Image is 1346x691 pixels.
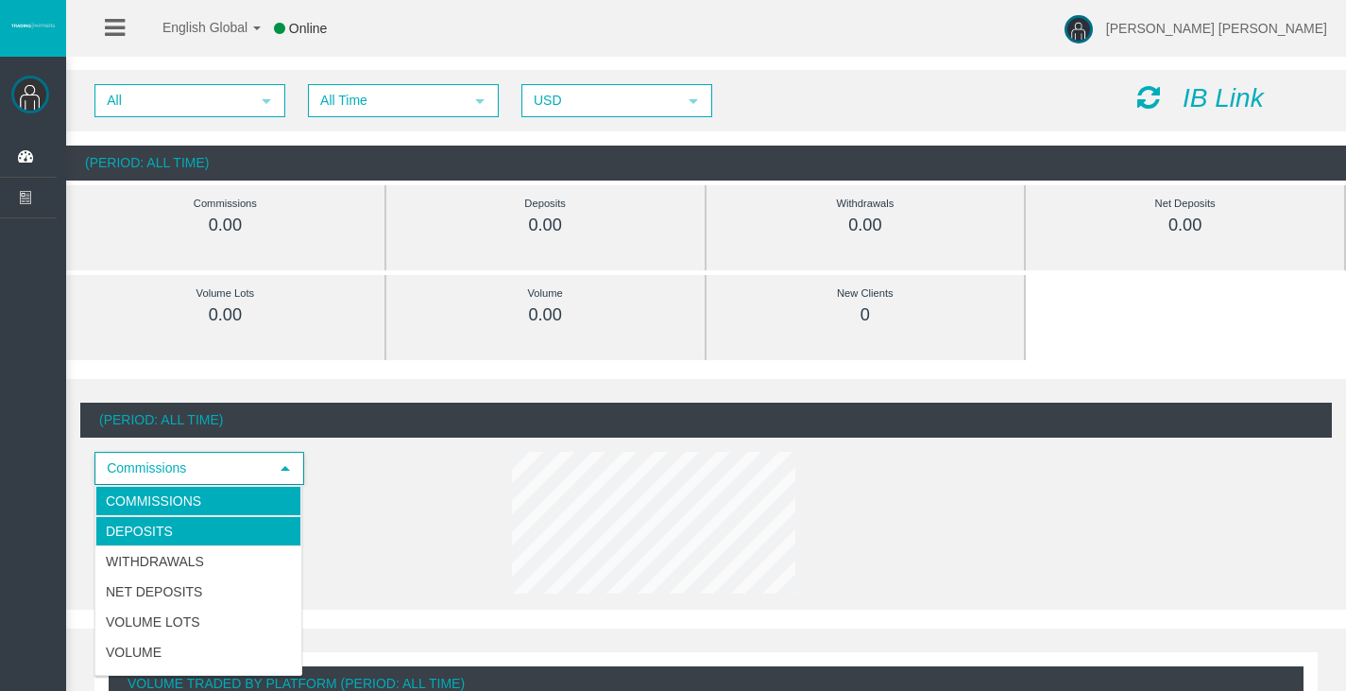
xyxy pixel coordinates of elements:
div: 0.00 [429,215,662,236]
span: English Global [138,20,247,35]
span: select [686,94,701,109]
span: USD [523,86,676,115]
span: select [278,461,293,476]
li: Volume [95,637,301,667]
img: logo.svg [9,22,57,29]
span: All [96,86,249,115]
span: select [259,94,274,109]
span: select [472,94,487,109]
div: 0.00 [109,304,342,326]
div: 0.00 [1068,215,1302,236]
div: (Period: All Time) [80,403,1332,438]
li: Withdrawals [95,546,301,577]
div: Commissions [109,193,342,215]
div: 0.00 [109,215,342,236]
div: Deposits [429,193,662,215]
span: Commissions [96,454,268,483]
div: Withdrawals [749,193,982,215]
i: Reload Dashboard [1137,84,1160,111]
span: [PERSON_NAME] [PERSON_NAME] [1106,21,1327,36]
span: Online [289,21,327,36]
div: Volume [429,283,662,304]
li: Net Deposits [95,577,301,607]
div: (Period: All Time) [66,146,1346,181]
div: 0 [749,304,982,326]
li: Commissions [95,486,301,516]
li: Volume Lots [95,607,301,637]
div: Net Deposits [1068,193,1302,215]
div: 0.00 [429,304,662,326]
li: Deposits [95,516,301,546]
div: 0.00 [749,215,982,236]
span: All Time [310,86,463,115]
div: Volume Lots [109,283,342,304]
img: user-image [1065,15,1093,43]
i: IB Link [1183,83,1264,112]
div: New Clients [749,283,982,304]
